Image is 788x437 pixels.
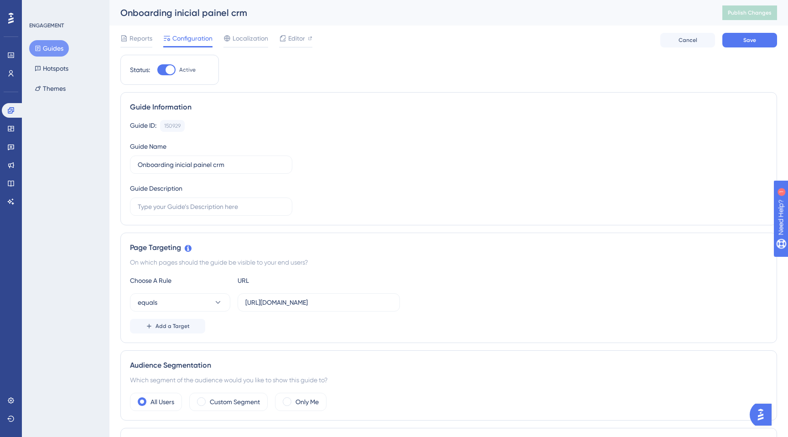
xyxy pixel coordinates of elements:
div: Status: [130,64,150,75]
button: equals [130,293,230,312]
input: Type your Guide’s Name here [138,160,285,170]
iframe: UserGuiding AI Assistant Launcher [750,401,777,428]
input: Type your Guide’s Description here [138,202,285,212]
span: Add a Target [156,323,190,330]
span: Editor [288,33,305,44]
input: yourwebsite.com/path [245,297,392,307]
label: All Users [150,396,174,407]
div: 150929 [164,122,181,130]
label: Only Me [295,396,319,407]
span: Configuration [172,33,213,44]
div: ENGAGEMENT [29,22,64,29]
label: Custom Segment [210,396,260,407]
span: Reports [130,33,152,44]
div: 1 [63,5,66,12]
span: Active [179,66,196,73]
span: Need Help? [21,2,57,13]
span: Save [743,36,756,44]
button: Themes [29,80,71,97]
div: Guide Description [130,183,182,194]
span: Publish Changes [728,9,772,16]
div: Audience Segmentation [130,360,767,371]
div: Onboarding inicial painel crm [120,6,700,19]
div: Guide ID: [130,120,156,132]
span: Cancel [679,36,697,44]
div: On which pages should the guide be visible to your end users? [130,257,767,268]
div: URL [238,275,338,286]
div: Which segment of the audience would you like to show this guide to? [130,375,767,385]
button: Save [722,33,777,47]
span: Localization [233,33,268,44]
div: Guide Name [130,141,166,152]
div: Page Targeting [130,242,767,253]
button: Cancel [660,33,715,47]
button: Guides [29,40,69,57]
button: Hotspots [29,60,74,77]
span: equals [138,297,157,308]
button: Add a Target [130,319,205,333]
button: Publish Changes [722,5,777,20]
div: Guide Information [130,102,767,113]
div: Choose A Rule [130,275,230,286]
